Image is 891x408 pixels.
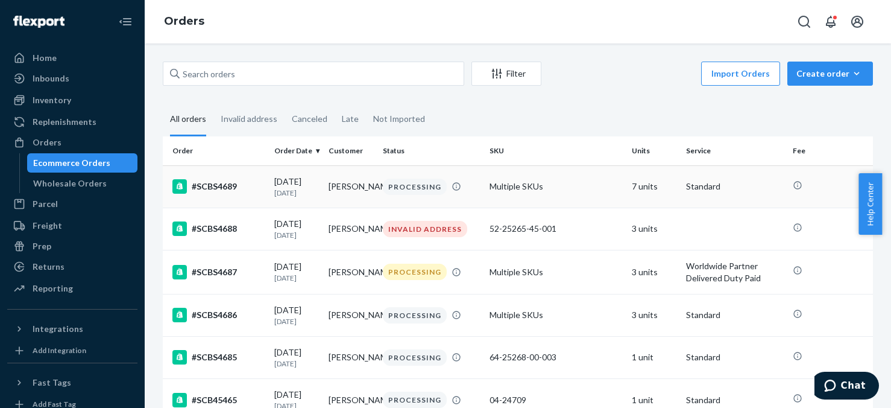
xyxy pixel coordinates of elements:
div: #SCBS4685 [172,350,265,365]
div: Filter [472,68,541,80]
ol: breadcrumbs [154,4,214,39]
div: PROCESSING [383,349,447,366]
td: 7 units [627,165,681,208]
td: 3 units [627,208,681,250]
div: [DATE] [274,304,319,327]
th: Order Date [269,136,324,165]
div: #SCB45465 [172,393,265,407]
button: Open account menu [845,10,869,34]
a: Wholesale Orders [27,174,138,193]
div: Fast Tags [33,377,71,389]
div: PROCESSING [383,392,447,408]
div: Replenishments [33,116,96,128]
td: [PERSON_NAME] [324,250,378,294]
div: #SCBS4686 [172,308,265,322]
div: Integrations [33,323,83,335]
div: Parcel [33,198,58,210]
th: Status [378,136,485,165]
a: Reporting [7,279,137,298]
div: [DATE] [274,218,319,240]
p: [DATE] [274,359,319,369]
div: 52-25265-45-001 [490,223,622,235]
div: PROCESSING [383,307,447,324]
p: [DATE] [274,316,319,327]
a: Prep [7,237,137,256]
button: Filter [471,62,541,86]
div: INVALID ADDRESS [383,221,467,237]
div: Late [342,103,359,135]
a: Replenishments [7,112,137,132]
td: 1 unit [627,336,681,378]
p: Standard [686,309,783,321]
div: Orders [33,136,61,148]
div: Create order [796,68,864,80]
a: Freight [7,216,137,235]
td: [PERSON_NAME] [324,336,378,378]
button: Fast Tags [7,373,137,392]
div: Customer [329,145,373,156]
a: Ecommerce Orders [27,153,138,173]
td: [PERSON_NAME] [324,208,378,250]
th: Service [681,136,788,165]
th: Units [627,136,681,165]
td: [PERSON_NAME] [324,165,378,208]
button: Create order [787,62,873,86]
td: 3 units [627,250,681,294]
a: Orders [7,133,137,152]
td: Multiple SKUs [485,250,627,294]
a: Home [7,48,137,68]
div: 64-25268-00-003 [490,351,622,363]
iframe: Opens a widget where you can chat to one of our agents [814,372,879,402]
div: 04-24709 [490,394,622,406]
div: Returns [33,261,65,273]
td: Multiple SKUs [485,294,627,336]
div: Invalid address [221,103,277,135]
a: Add Integration [7,343,137,358]
div: #SCBS4687 [172,265,265,279]
div: #SCBS4688 [172,222,265,236]
div: [DATE] [274,346,319,369]
div: PROCESSING [383,179,447,195]
p: [DATE] [274,188,319,198]
a: Parcel [7,194,137,214]
div: Inbounds [33,72,69,84]
div: [DATE] [274,261,319,283]
a: Inventory [7,91,137,110]
button: Import Orders [701,62,780,86]
a: Orders [164,14,204,28]
th: Order [163,136,269,165]
div: Add Integration [33,345,86,355]
input: Search orders [163,62,464,86]
button: Integrations [7,319,137,339]
div: Ecommerce Orders [33,157,110,169]
button: Close Navigation [113,10,137,34]
td: [PERSON_NAME] [324,294,378,336]
p: Worldwide Partner Delivered Duty Paid [686,260,783,284]
div: Wholesale Orders [33,177,107,190]
div: [DATE] [274,176,319,198]
p: Standard [686,394,783,406]
p: Standard [686,351,783,363]
div: Freight [33,220,62,232]
img: Flexport logo [13,16,65,28]
a: Inbounds [7,69,137,88]
div: Not Imported [373,103,425,135]
a: Returns [7,257,137,276]
div: Home [33,52,57,64]
td: Multiple SKUs [485,165,627,208]
p: [DATE] [274,230,319,240]
div: PROCESSING [383,264,447,280]
button: Open Search Box [792,10,816,34]
p: Standard [686,180,783,193]
button: Help Center [858,173,882,235]
p: [DATE] [274,273,319,283]
div: #SCBS4689 [172,179,265,194]
div: Prep [33,240,51,252]
div: All orders [170,103,206,136]
td: 3 units [627,294,681,336]
div: Reporting [33,282,73,295]
button: Open notifications [819,10,843,34]
div: Inventory [33,94,71,106]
